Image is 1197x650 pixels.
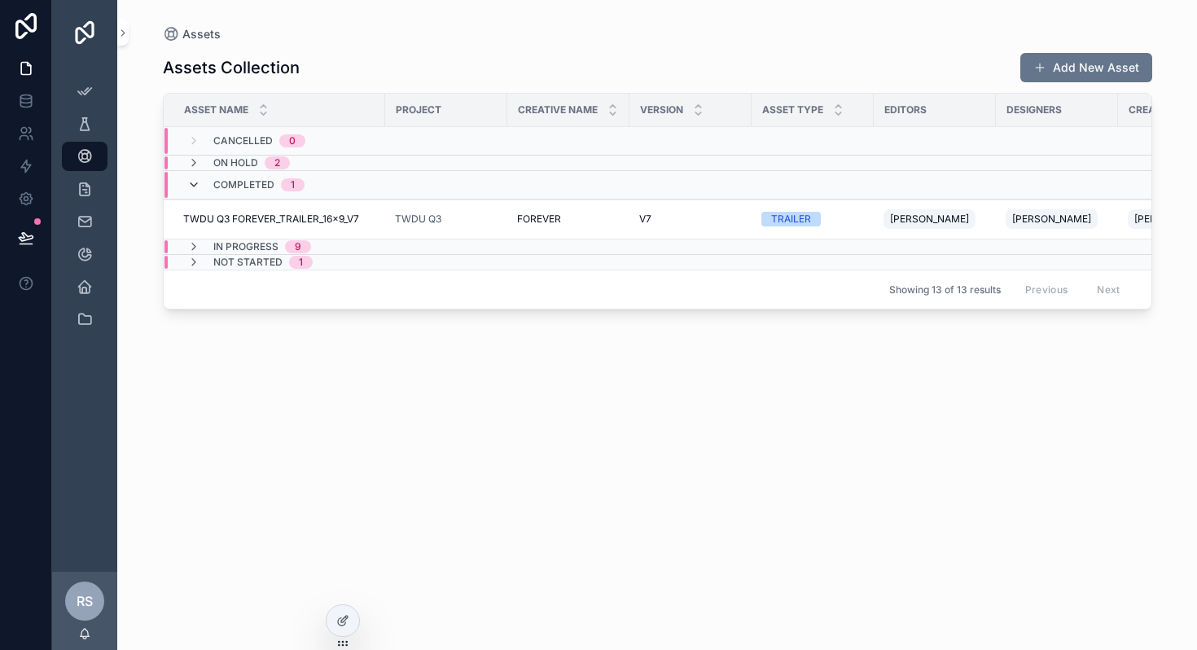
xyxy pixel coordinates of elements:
span: RS [77,591,93,611]
div: 1 [291,178,295,191]
span: PROJECT [396,103,441,116]
span: CREATIVE NAME [518,103,598,116]
span: Not Started [213,256,283,269]
button: Add New Asset [1020,53,1152,82]
a: FOREVER [517,213,620,226]
img: App logo [72,20,98,46]
div: scrollable content [52,65,117,355]
div: 0 [289,134,296,147]
a: TWDU Q3 FOREVER_TRAILER_16x9_V7 [183,213,375,226]
a: Assets [163,26,221,42]
span: DESIGNERS [1006,103,1062,116]
a: [PERSON_NAME] [1006,206,1108,232]
span: Completed [213,178,274,191]
span: VERSION [640,103,683,116]
span: [PERSON_NAME] [1012,213,1091,226]
div: 2 [274,156,280,169]
span: Showing 13 of 13 results [889,283,1001,296]
span: V7 [639,213,651,226]
div: 9 [295,240,301,253]
span: TWDU Q3 FOREVER_TRAILER_16x9_V7 [183,213,359,226]
span: ASSET NAME [184,103,248,116]
a: TWDU Q3 [395,213,498,226]
h1: Assets Collection [163,56,300,79]
span: EDITORS [884,103,927,116]
div: 1 [299,256,303,269]
span: Cancelled [213,134,273,147]
span: [PERSON_NAME] [890,213,969,226]
span: ASSET TYPE [762,103,823,116]
span: On Hold [213,156,258,169]
a: V7 [639,213,742,226]
a: TWDU Q3 [395,213,441,226]
a: [PERSON_NAME] [883,206,986,232]
div: TRAILER [771,212,811,226]
span: In Progress [213,240,278,253]
span: FOREVER [517,213,561,226]
a: TRAILER [761,212,864,226]
span: Assets [182,26,221,42]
